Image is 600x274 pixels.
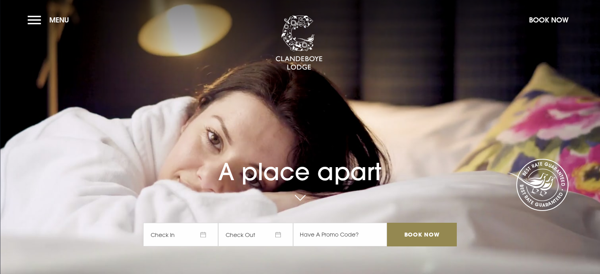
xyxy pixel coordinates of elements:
[525,11,572,28] button: Book Now
[293,223,387,246] input: Have A Promo Code?
[28,11,73,28] button: Menu
[218,223,293,246] span: Check Out
[143,223,218,246] span: Check In
[49,15,69,24] span: Menu
[143,141,456,186] h1: A place apart
[275,15,323,71] img: Clandeboye Lodge
[387,223,456,246] input: Book Now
